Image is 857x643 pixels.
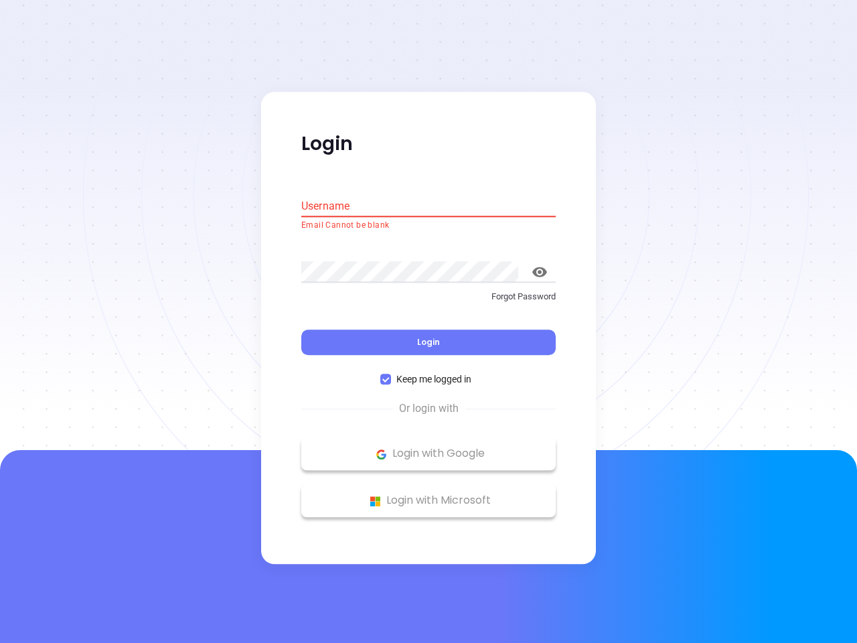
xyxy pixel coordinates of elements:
span: Keep me logged in [391,372,477,387]
span: Or login with [392,401,465,417]
button: Microsoft Logo Login with Microsoft [301,484,556,518]
button: toggle password visibility [524,256,556,288]
img: Microsoft Logo [367,493,384,510]
p: Login [301,132,556,156]
button: Google Logo Login with Google [301,437,556,471]
p: Login with Google [308,444,549,464]
p: Login with Microsoft [308,491,549,511]
p: Email Cannot be blank [301,219,556,232]
img: Google Logo [373,446,390,463]
span: Login [417,337,440,348]
p: Forgot Password [301,290,556,303]
a: Forgot Password [301,290,556,314]
button: Login [301,330,556,356]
